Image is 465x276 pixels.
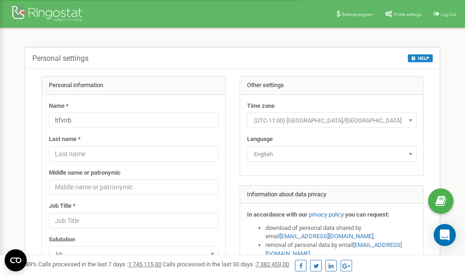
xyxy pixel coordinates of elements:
[309,211,344,218] a: privacy policy
[394,12,422,17] span: Profile settings
[240,186,424,204] div: Information about data privacy
[256,261,289,268] u: 7 382 453,00
[38,261,161,268] span: Calls processed in the last 7 days :
[240,76,424,95] div: Other settings
[49,235,75,244] label: Salutation
[247,102,275,111] label: Time zone
[250,114,413,127] span: (UTC-11:00) Pacific/Midway
[247,135,273,144] label: Language
[5,249,27,271] button: Open CMP widget
[49,246,218,262] span: Mr.
[341,12,373,17] span: Referral program
[49,135,81,144] label: Last name *
[49,102,69,111] label: Name *
[42,76,225,95] div: Personal information
[49,112,218,128] input: Name
[52,248,215,261] span: Mr.
[128,261,161,268] u: 1 745 115,00
[345,211,389,218] strong: you can request:
[49,179,218,195] input: Middle name or patronymic
[49,146,218,162] input: Last name
[280,233,373,240] a: [EMAIL_ADDRESS][DOMAIN_NAME]
[49,169,121,177] label: Middle name or patronymic
[441,12,456,17] span: Log Out
[32,54,88,63] h5: Personal settings
[163,261,289,268] span: Calls processed in the last 30 days :
[247,146,417,162] span: English
[250,148,413,161] span: English
[265,241,417,258] li: removal of personal data by email ,
[49,202,76,211] label: Job Title *
[408,54,433,62] button: HELP
[247,112,417,128] span: (UTC-11:00) Pacific/Midway
[434,224,456,246] div: Open Intercom Messenger
[265,224,417,241] li: download of personal data shared by email ,
[49,213,218,229] input: Job Title
[247,211,307,218] strong: In accordance with our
